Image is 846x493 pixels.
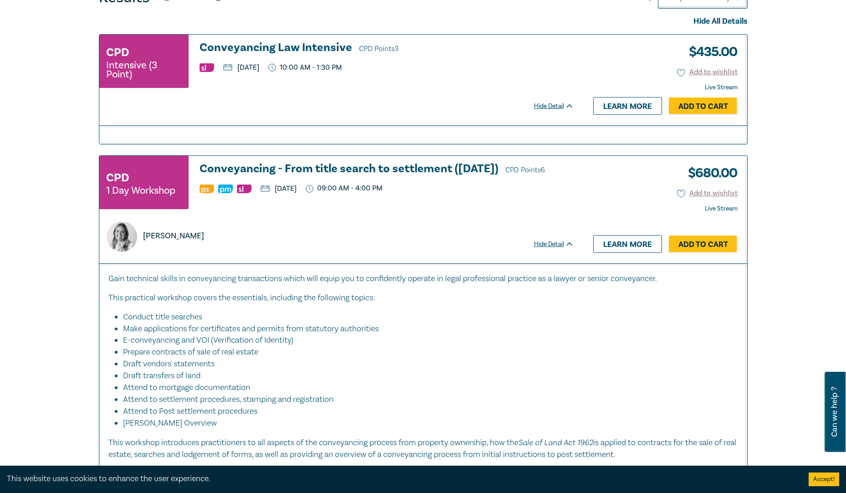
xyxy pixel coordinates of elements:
div: Hide Detail [534,102,584,111]
li: Make applications for certificates and permits from statutory authorities [123,323,729,335]
li: [PERSON_NAME] Overview [123,417,738,429]
span: Can we help ? [830,377,839,447]
a: Add to Cart [669,236,738,253]
button: Accept cookies [809,472,839,486]
li: Attend to settlement procedures, stamping and registration [123,394,729,406]
small: 1 Day Workshop [106,186,175,195]
h3: CPD [106,169,129,186]
strong: Live Stream [705,205,738,213]
img: Substantive Law [200,63,214,72]
a: Learn more [593,97,662,114]
small: Intensive (3 Point) [106,61,182,79]
p: [DATE] [223,64,259,71]
li: Prepare contracts of sale of real estate [123,346,729,358]
li: E-conveyancing and VOI (Verification of Identity) [123,334,729,346]
h3: $ 680.00 [681,163,738,184]
li: Draft transfers of land [123,370,729,382]
li: Attend to mortgage documentation [123,382,729,394]
img: https://s3.ap-southeast-2.amazonaws.com/leo-cussen-store-production-content/Contacts/Lydia%20East... [107,221,137,252]
a: Add to Cart [669,98,738,115]
button: Add to wishlist [677,67,738,77]
span: CPD Points 6 [505,165,545,175]
div: Hide All Details [99,15,748,27]
h3: Conveyancing Law Intensive [200,41,574,55]
li: Draft vendors' statements [123,358,729,370]
p: [DATE] [261,185,297,192]
a: Learn more [593,235,662,252]
h3: CPD [106,44,129,61]
strong: Live Stream [705,83,738,92]
a: Conveyancing - From title search to settlement ([DATE]) CPD Points6 [200,163,574,176]
p: 10:00 AM - 1:30 PM [268,63,342,72]
p: [PERSON_NAME] [143,230,204,242]
div: Hide Detail [534,240,584,249]
em: Sale of Land Act 1962 [518,437,593,447]
p: 09:00 AM - 4:00 PM [306,184,383,193]
p: This practical workshop covers the essentials, including the following topics: [108,292,738,304]
li: Conduct title searches [123,311,729,323]
button: Add to wishlist [677,188,738,199]
p: Gain technical skills in conveyancing transactions which will equip you to confidently operate in... [108,273,738,285]
h3: Conveyancing - From title search to settlement ([DATE]) [200,163,574,176]
span: CPD Points 3 [359,44,399,53]
img: Practice Management & Business Skills [218,185,233,193]
a: Conveyancing Law Intensive CPD Points3 [200,41,574,55]
img: Professional Skills [200,185,214,193]
li: Attend to Post settlement procedures [123,406,729,417]
p: This workshop introduces practitioners to all aspects of the conveyancing process from property o... [108,437,738,461]
img: Substantive Law [237,185,251,193]
h3: $ 435.00 [682,41,738,62]
div: This website uses cookies to enhance the user experience. [7,473,795,485]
